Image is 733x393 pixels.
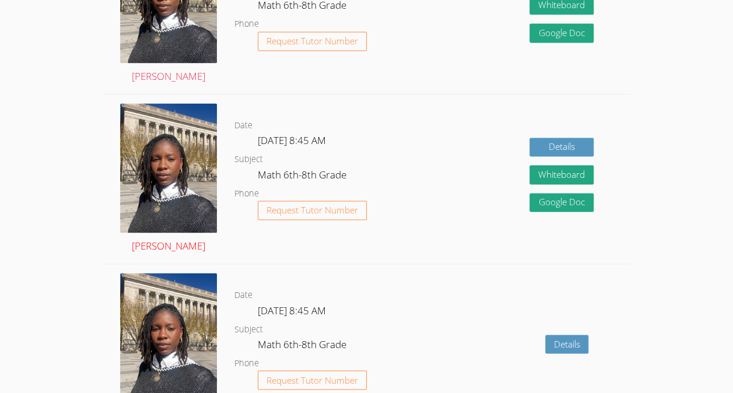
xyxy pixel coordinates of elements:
[529,23,594,43] a: Google Doc
[234,322,263,336] dt: Subject
[266,376,358,384] span: Request Tutor Number
[258,370,367,390] button: Request Tutor Number
[120,103,217,254] a: [PERSON_NAME]
[266,206,358,215] span: Request Tutor Number
[258,134,326,147] span: [DATE] 8:45 AM
[258,167,349,187] dd: Math 6th-8th Grade
[234,152,263,167] dt: Subject
[258,303,326,317] span: [DATE] 8:45 AM
[529,165,594,184] button: Whiteboard
[120,103,217,233] img: IMG_8183.jpeg
[258,201,367,220] button: Request Tutor Number
[234,356,259,370] dt: Phone
[234,17,259,31] dt: Phone
[258,336,349,356] dd: Math 6th-8th Grade
[266,37,358,45] span: Request Tutor Number
[545,335,589,354] a: Details
[234,118,252,133] dt: Date
[234,287,252,302] dt: Date
[234,187,259,201] dt: Phone
[529,193,594,212] a: Google Doc
[529,138,594,157] a: Details
[258,31,367,51] button: Request Tutor Number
